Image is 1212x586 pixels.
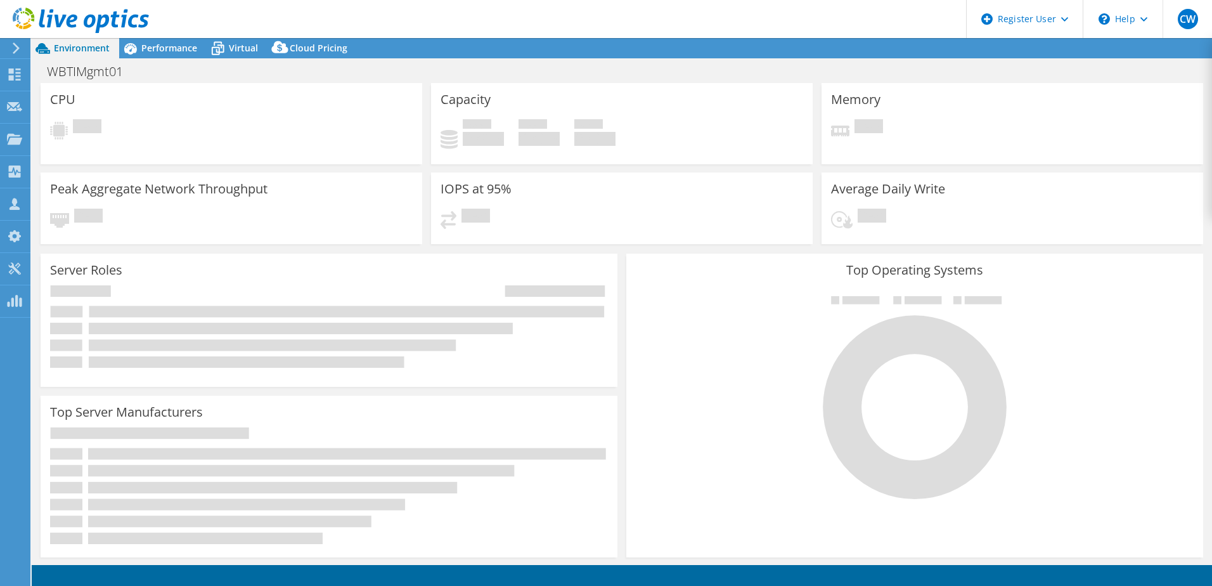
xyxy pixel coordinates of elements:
[1178,9,1198,29] span: CW
[463,119,491,132] span: Used
[229,42,258,54] span: Virtual
[574,132,616,146] h4: 0 GiB
[463,132,504,146] h4: 0 GiB
[831,93,880,107] h3: Memory
[461,209,490,226] span: Pending
[141,42,197,54] span: Performance
[441,93,491,107] h3: Capacity
[831,182,945,196] h3: Average Daily Write
[519,119,547,132] span: Free
[50,405,203,419] h3: Top Server Manufacturers
[636,263,1194,277] h3: Top Operating Systems
[50,182,268,196] h3: Peak Aggregate Network Throughput
[41,65,143,79] h1: WBTIMgmt01
[574,119,603,132] span: Total
[54,42,110,54] span: Environment
[519,132,560,146] h4: 0 GiB
[73,119,101,136] span: Pending
[74,209,103,226] span: Pending
[854,119,883,136] span: Pending
[858,209,886,226] span: Pending
[50,93,75,107] h3: CPU
[1099,13,1110,25] svg: \n
[50,263,122,277] h3: Server Roles
[290,42,347,54] span: Cloud Pricing
[441,182,512,196] h3: IOPS at 95%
